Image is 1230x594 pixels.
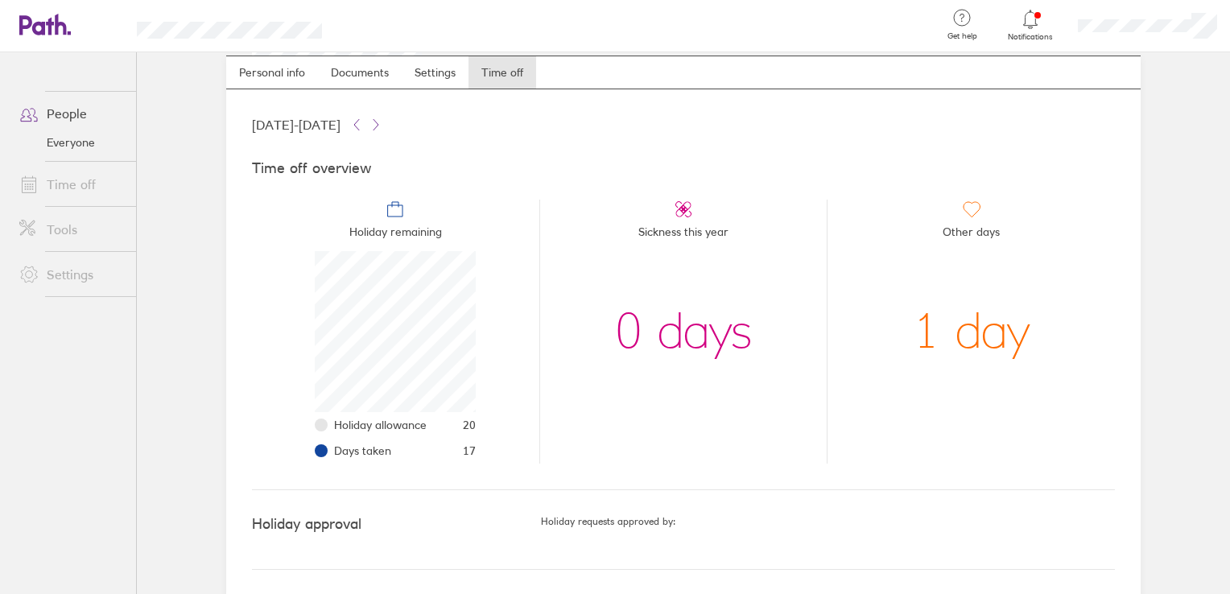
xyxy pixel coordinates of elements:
span: Get help [936,31,989,41]
a: Personal info [226,56,318,89]
span: Other days [943,219,1000,251]
a: People [6,97,136,130]
h5: Holiday requests approved by: [541,516,1115,527]
a: Notifications [1005,8,1057,42]
span: Notifications [1005,32,1057,42]
span: 17 [463,444,476,457]
span: Days taken [334,444,391,457]
a: Time off [6,168,136,200]
a: Documents [318,56,402,89]
div: 1 day [913,251,1030,412]
span: 20 [463,419,476,431]
h4: Holiday approval [252,516,541,533]
span: [DATE] - [DATE] [252,118,341,132]
div: 0 days [615,251,753,412]
span: Holiday remaining [349,219,442,251]
a: Settings [6,258,136,291]
span: Sickness this year [638,219,729,251]
span: Holiday allowance [334,419,427,431]
a: Tools [6,213,136,245]
a: Settings [402,56,468,89]
a: Time off [468,56,536,89]
h4: Time off overview [252,160,1115,177]
a: Everyone [6,130,136,155]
